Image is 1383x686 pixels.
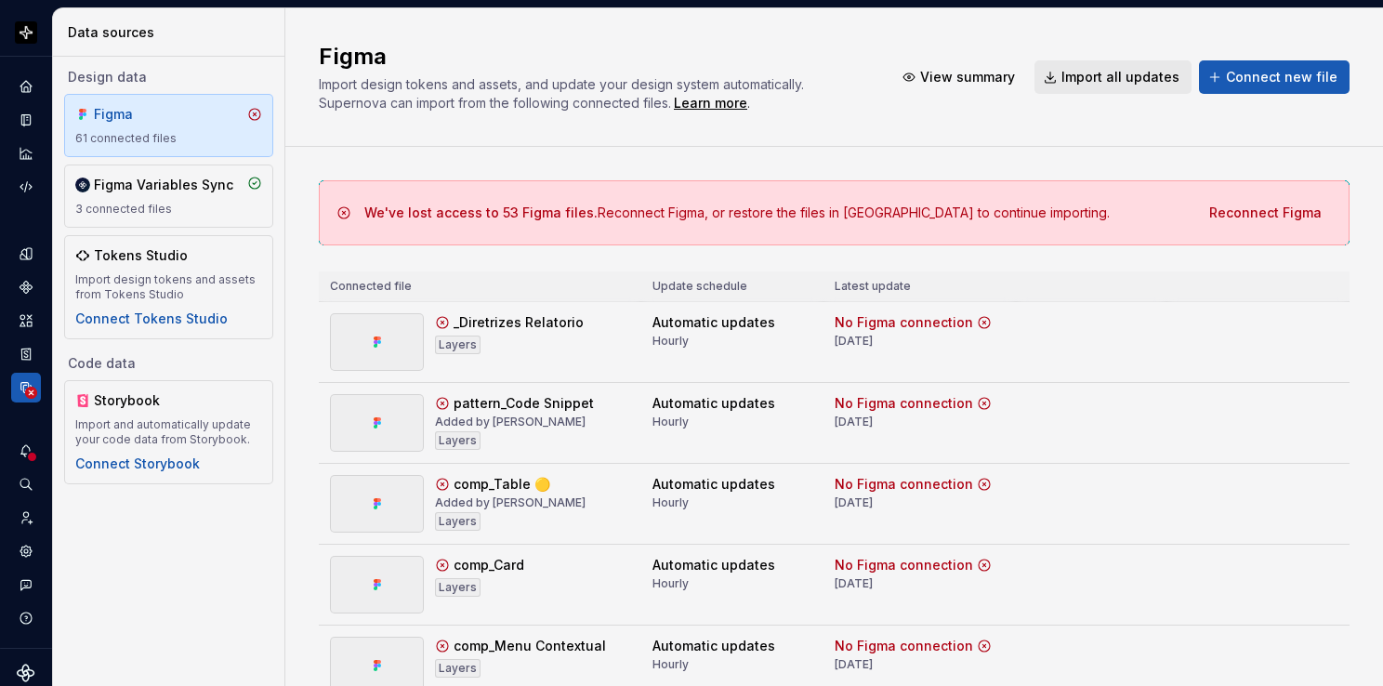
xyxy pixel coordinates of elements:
div: comp_Card [454,556,524,574]
div: pattern_Code Snippet [454,394,594,413]
div: Hourly [652,415,689,429]
a: Data sources [11,373,41,402]
a: Components [11,272,41,302]
a: Tokens StudioImport design tokens and assets from Tokens StudioConnect Tokens Studio [64,235,273,339]
div: Layers [435,659,481,678]
a: Code automation [11,172,41,202]
span: Import all updates [1061,68,1179,86]
div: No Figma connection [835,637,973,655]
div: Storybook [94,391,183,410]
span: We've lost access to 53 Figma files. [364,204,598,220]
span: Connect new file [1226,68,1337,86]
div: [DATE] [835,657,873,672]
a: Design tokens [11,239,41,269]
div: Figma [94,105,183,124]
span: Reconnect Figma [1209,204,1322,222]
div: _Diretrizes Relatorio [454,313,584,332]
a: Figma Variables Sync3 connected files [64,165,273,228]
a: Figma61 connected files [64,94,273,157]
a: Learn more [674,94,747,112]
span: . [671,97,750,111]
div: No Figma connection [835,313,973,332]
a: StorybookImport and automatically update your code data from Storybook.Connect Storybook [64,380,273,484]
button: Import all updates [1034,60,1192,94]
div: Design data [64,68,273,86]
div: [DATE] [835,334,873,349]
div: [DATE] [835,495,873,510]
div: Figma Variables Sync [94,176,233,194]
a: Storybook stories [11,339,41,369]
a: Settings [11,536,41,566]
div: Added by [PERSON_NAME] [435,415,586,429]
th: Update schedule [641,271,823,302]
div: Code data [64,354,273,373]
button: Connect Storybook [75,455,200,473]
span: View summary [920,68,1015,86]
a: Assets [11,306,41,336]
img: 2d16a307-6340-4442-b48d-ad77c5bc40e7.png [15,21,37,44]
th: Connected file [319,271,641,302]
div: Hourly [652,576,689,591]
div: Layers [435,512,481,531]
svg: Supernova Logo [17,664,35,682]
button: Search ⌘K [11,469,41,499]
div: 61 connected files [75,131,262,146]
div: Hourly [652,495,689,510]
a: Analytics [11,139,41,168]
button: Contact support [11,570,41,600]
div: Layers [435,336,481,354]
div: 3 connected files [75,202,262,217]
div: [DATE] [835,415,873,429]
div: Hourly [652,657,689,672]
div: Automatic updates [652,313,775,332]
div: Added by [PERSON_NAME] [435,495,586,510]
th: Latest update [823,271,1016,302]
div: comp_Menu Contextual [454,637,606,655]
a: Documentation [11,105,41,135]
div: No Figma connection [835,394,973,413]
button: Connect new file [1199,60,1350,94]
button: Connect Tokens Studio [75,310,228,328]
button: Reconnect Figma [1197,196,1334,230]
button: View summary [893,60,1027,94]
a: Home [11,72,41,101]
div: Layers [435,431,481,450]
div: Import design tokens and assets from Tokens Studio [75,272,262,302]
span: Import design tokens and assets, and update your design system automatically. Supernova can impor... [319,76,808,111]
div: Automatic updates [652,394,775,413]
div: Automatic updates [652,637,775,655]
a: Invite team [11,503,41,533]
h2: Figma [319,42,871,72]
div: No Figma connection [835,556,973,574]
button: Notifications [11,436,41,466]
div: Hourly [652,334,689,349]
div: comp_Table 🟡 [454,475,550,494]
div: Reconnect Figma, or restore the files in [GEOGRAPHIC_DATA] to continue importing. [364,204,1110,222]
div: Automatic updates [652,475,775,494]
div: [DATE] [835,576,873,591]
div: Import and automatically update your code data from Storybook. [75,417,262,447]
div: No Figma connection [835,475,973,494]
div: Data sources [68,23,277,42]
div: Layers [435,578,481,597]
div: Automatic updates [652,556,775,574]
div: Tokens Studio [94,246,188,265]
